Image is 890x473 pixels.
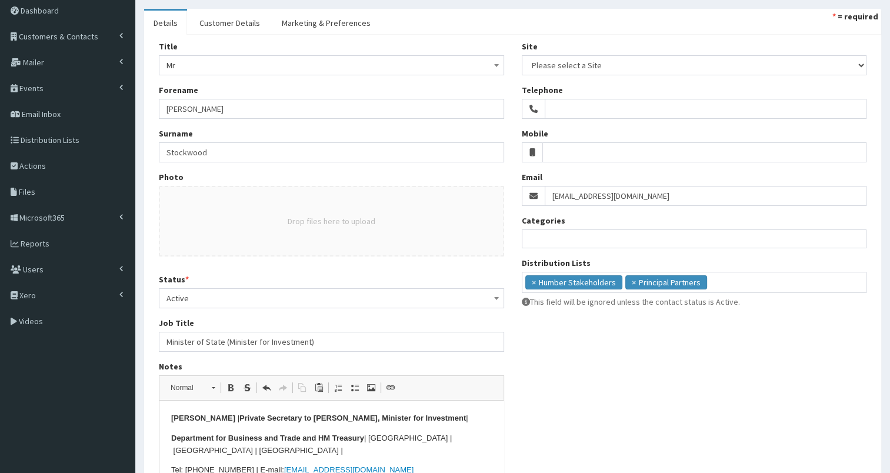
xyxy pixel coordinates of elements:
label: Photo [159,171,184,183]
label: Job Title [159,317,194,329]
a: Customer Details [190,11,269,35]
span: Files [19,186,35,197]
label: Mobile [522,128,548,139]
span: × [632,277,636,288]
button: Drop files here to upload [288,215,375,227]
span: Microsoft365 [19,212,65,223]
span: Videos [19,316,43,327]
span: Dashboard [21,5,59,16]
a: Insert/Remove Bulleted List [346,380,363,395]
p: This field will be ignored unless the contact status is Active. [522,296,867,308]
a: Strike Through [239,380,255,395]
span: Users [23,264,44,275]
label: Telephone [522,84,563,96]
label: Email [522,171,542,183]
span: Active [159,288,504,308]
span: Email Inbox [22,109,61,119]
span: Distribution Lists [21,135,79,145]
span: Actions [19,161,46,171]
li: Humber Stakeholders [525,275,622,289]
a: Bold (Ctrl+B) [222,380,239,395]
a: Normal [164,379,221,396]
span: Events [19,83,44,94]
span: Mr [166,57,496,74]
a: Marketing & Preferences [272,11,380,35]
span: Active [166,290,496,307]
p: Was Chair of the Horizon Youth Zone board & Chairman of Grimsby Town Football Club [12,116,332,128]
span: Mailer [23,57,44,68]
label: Forename [159,84,198,96]
span: × [532,277,536,288]
label: Title [159,41,178,52]
strong: = required [838,11,878,22]
a: Insert/Remove Numbered List [330,380,346,395]
a: Paste (Ctrl+V) [311,380,327,395]
label: Distribution Lists [522,257,591,269]
label: Categories [522,215,565,226]
a: Details [144,11,187,35]
a: Copy (Ctrl+C) [294,380,311,395]
span: Xero [19,290,36,301]
label: Notes [159,361,182,372]
a: Undo (Ctrl+Z) [258,380,275,395]
label: Surname [159,128,193,139]
span: Normal [165,380,206,395]
a: Redo (Ctrl+Y) [275,380,291,395]
label: Site [522,41,538,52]
span: Reports [21,238,49,249]
label: Status [159,274,189,285]
li: Principal Partners [625,275,707,289]
a: Link (Ctrl+L) [382,380,399,395]
span: Customers & Contacts [19,31,98,42]
a: Image [363,380,379,395]
span: Mr [159,55,504,75]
